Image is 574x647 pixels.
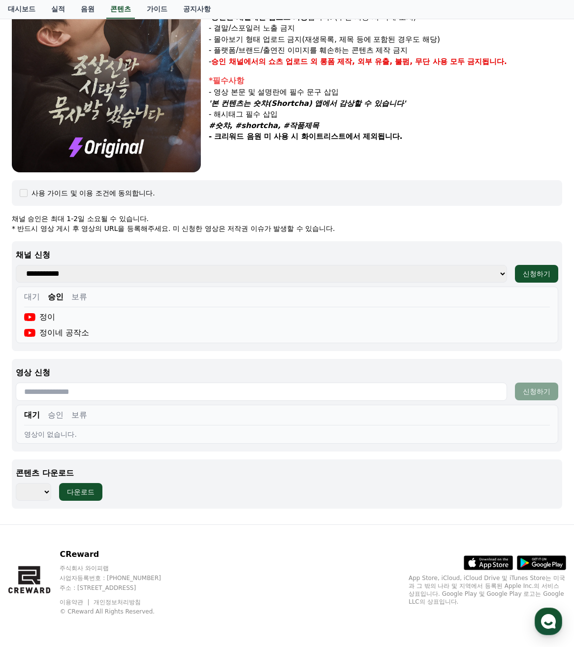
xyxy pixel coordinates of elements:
[12,224,562,233] p: * 반드시 영상 게시 후 영상의 URL을 등록해주세요. 미 신청한 영상은 저작권 이슈가 발생할 수 있습니다.
[209,34,562,45] p: - 몰아보기 형태 업로드 금지(재생목록, 제목 등에 포함된 경우도 해당)
[515,383,558,400] button: 신청하기
[209,99,406,108] em: '본 컨텐츠는 숏챠(Shortcha) 앱에서 감상할 수 있습니다'
[65,312,127,337] a: 대화
[211,57,318,66] strong: 승인 채널에서의 쇼츠 업로드 외
[32,188,155,198] div: 사용 가이드 및 이용 조건에 동의합니다.
[209,75,562,87] div: *필수사항
[320,57,507,66] strong: 롱폼 제작, 외부 유출, 불펌, 무단 사용 모두 금지됩니다.
[24,409,40,421] button: 대기
[127,312,189,337] a: 설정
[209,87,562,98] p: - 영상 본문 및 설명란에 필수 문구 삽입
[67,487,95,497] div: 다운로드
[515,265,558,283] button: 신청하기
[24,429,550,439] div: 영상이 없습니다.
[16,249,558,261] p: 채널 신청
[523,269,550,279] div: 신청하기
[211,13,308,22] strong: 승인된 채널에만 업로드 가능
[60,564,180,572] p: 주식회사 와이피랩
[209,23,562,34] p: - 결말/스포일러 노출 금지
[209,132,402,141] strong: - 크리워드 음원 미 사용 시 화이트리스트에서 제외됩니다.
[24,327,89,339] div: 정이네 공작소
[24,291,40,303] button: 대기
[409,574,566,606] p: App Store, iCloud, iCloud Drive 및 iTunes Store는 미국과 그 밖의 나라 및 지역에서 등록된 Apple Inc.의 서비스 상표입니다. Goo...
[209,121,319,130] em: #숏챠, #shortcha, #작품제목
[24,311,55,323] div: 정이
[209,56,562,67] p: -
[60,549,180,560] p: CReward
[60,574,180,582] p: 사업자등록번호 : [PHONE_NUMBER]
[90,327,102,335] span: 대화
[209,109,562,120] p: - 해시태그 필수 삽입
[48,291,64,303] button: 승인
[523,387,550,396] div: 신청하기
[71,409,87,421] button: 보류
[16,367,558,379] p: 영상 신청
[60,584,180,592] p: 주소 : [STREET_ADDRESS]
[60,599,91,606] a: 이용약관
[31,327,37,335] span: 홈
[48,409,64,421] button: 승인
[59,483,102,501] button: 다운로드
[12,214,562,224] p: 채널 승인은 최대 1-2일 소요될 수 있습니다.
[152,327,164,335] span: 설정
[60,608,180,615] p: © CReward All Rights Reserved.
[3,312,65,337] a: 홈
[16,467,558,479] p: 콘텐츠 다운로드
[209,45,562,56] p: - 플랫폼/브랜드/출연진 이미지를 훼손하는 콘텐츠 제작 금지
[71,291,87,303] button: 보류
[94,599,141,606] a: 개인정보처리방침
